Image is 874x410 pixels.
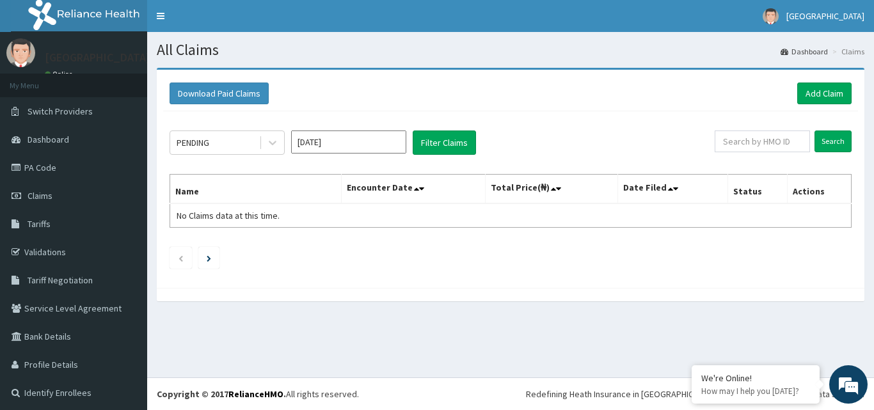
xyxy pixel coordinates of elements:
div: PENDING [177,136,209,149]
strong: Copyright © 2017 . [157,388,286,400]
input: Search by HMO ID [715,130,810,152]
a: RelianceHMO [228,388,283,400]
span: No Claims data at this time. [177,210,280,221]
img: User Image [6,38,35,67]
footer: All rights reserved. [147,377,874,410]
span: Claims [28,190,52,201]
li: Claims [829,46,864,57]
a: Online [45,70,75,79]
input: Select Month and Year [291,130,406,154]
a: Next page [207,252,211,264]
a: Previous page [178,252,184,264]
th: Actions [787,175,851,204]
p: How may I help you today? [701,386,810,397]
th: Total Price(₦) [485,175,618,204]
div: We're Online! [701,372,810,384]
p: [GEOGRAPHIC_DATA] [45,52,150,63]
input: Search [814,130,852,152]
button: Download Paid Claims [170,83,269,104]
h1: All Claims [157,42,864,58]
img: User Image [763,8,779,24]
th: Status [728,175,788,204]
span: Tariffs [28,218,51,230]
button: Filter Claims [413,130,476,155]
span: Tariff Negotiation [28,274,93,286]
span: Dashboard [28,134,69,145]
th: Name [170,175,342,204]
a: Add Claim [797,83,852,104]
a: Dashboard [781,46,828,57]
span: [GEOGRAPHIC_DATA] [786,10,864,22]
span: Switch Providers [28,106,93,117]
div: Redefining Heath Insurance in [GEOGRAPHIC_DATA] using Telemedicine and Data Science! [526,388,864,400]
th: Encounter Date [342,175,485,204]
th: Date Filed [618,175,728,204]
